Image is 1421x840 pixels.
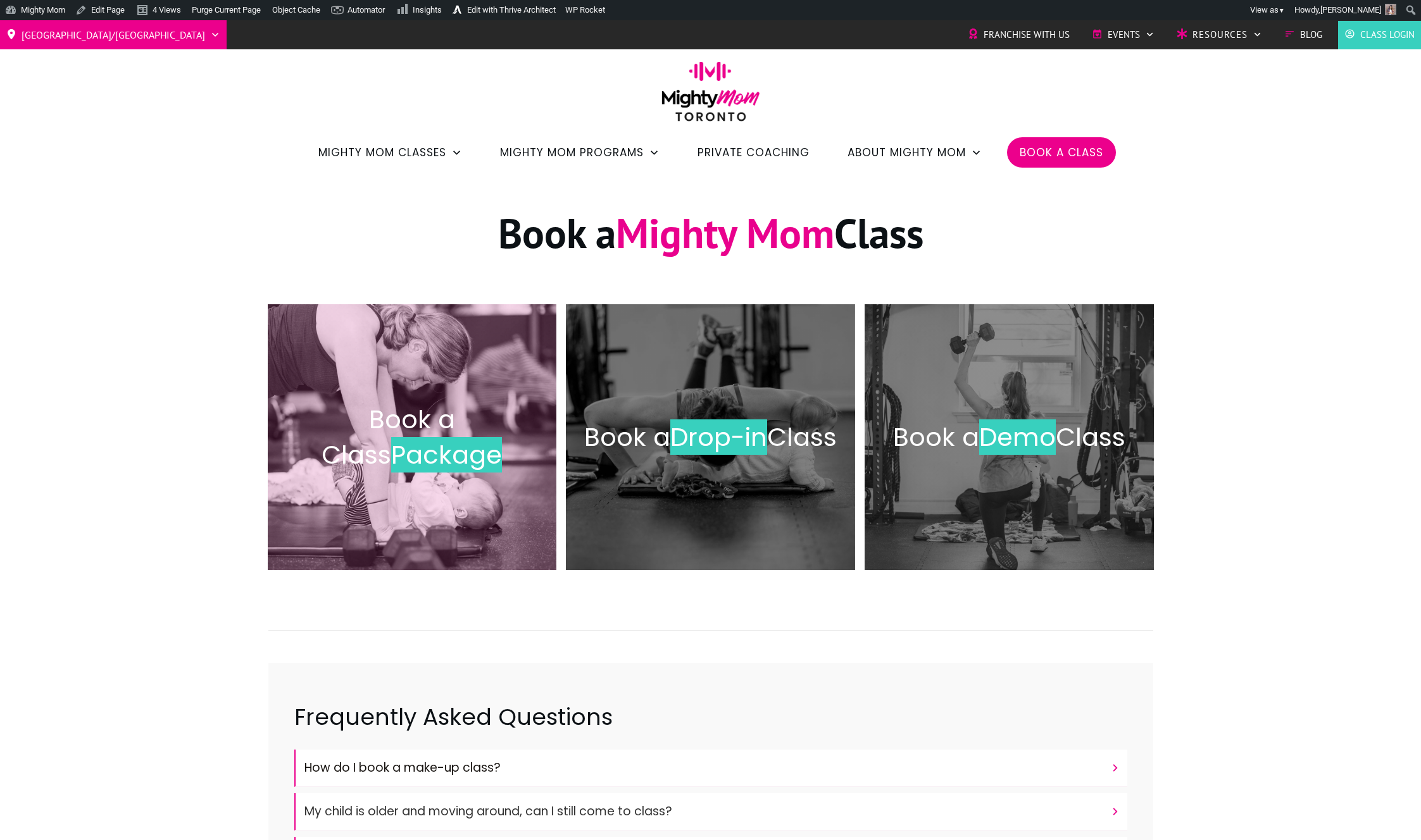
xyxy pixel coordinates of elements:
[391,437,502,472] span: Package
[1360,25,1415,44] span: Class Login
[268,206,1153,275] h1: Book a Class
[1177,25,1262,44] a: Resources
[1284,25,1322,44] a: Blog
[318,142,446,163] span: Mighty Mom Classes
[1300,25,1322,44] span: Blog
[1320,5,1381,15] span: [PERSON_NAME]
[1020,142,1103,163] a: Book a Class
[848,142,966,163] span: About Mighty Mom
[6,25,220,45] a: [GEOGRAPHIC_DATA]/[GEOGRAPHIC_DATA]
[318,142,462,163] a: Mighty Mom Classes
[500,142,644,163] span: Mighty Mom Programs
[294,701,1127,748] h2: Frequently Asked Questions
[1056,419,1125,455] span: Class
[979,419,1056,455] span: Demo
[655,61,767,130] img: mightymom-logo-toronto
[893,419,979,455] span: Book a
[304,756,1105,780] h4: How do I book a make-up class?
[968,25,1070,44] a: Franchise with Us
[1344,25,1415,44] a: Class Login
[698,142,810,163] a: Private Coaching
[1092,25,1155,44] a: Events
[304,803,672,820] font: My child is older and moving around, can I still come to class?
[616,206,834,259] span: Mighty Mom
[22,25,205,45] span: [GEOGRAPHIC_DATA]/[GEOGRAPHIC_DATA]
[670,419,767,455] span: Drop-in
[1193,25,1248,44] span: Resources
[1279,6,1285,15] span: ▼
[500,142,660,163] a: Mighty Mom Programs
[413,5,442,15] span: Insights
[1108,25,1140,44] span: Events
[848,142,982,163] a: About Mighty Mom
[579,419,842,455] h2: Book a Class
[322,402,455,472] span: Book a Class
[984,25,1070,44] span: Franchise with Us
